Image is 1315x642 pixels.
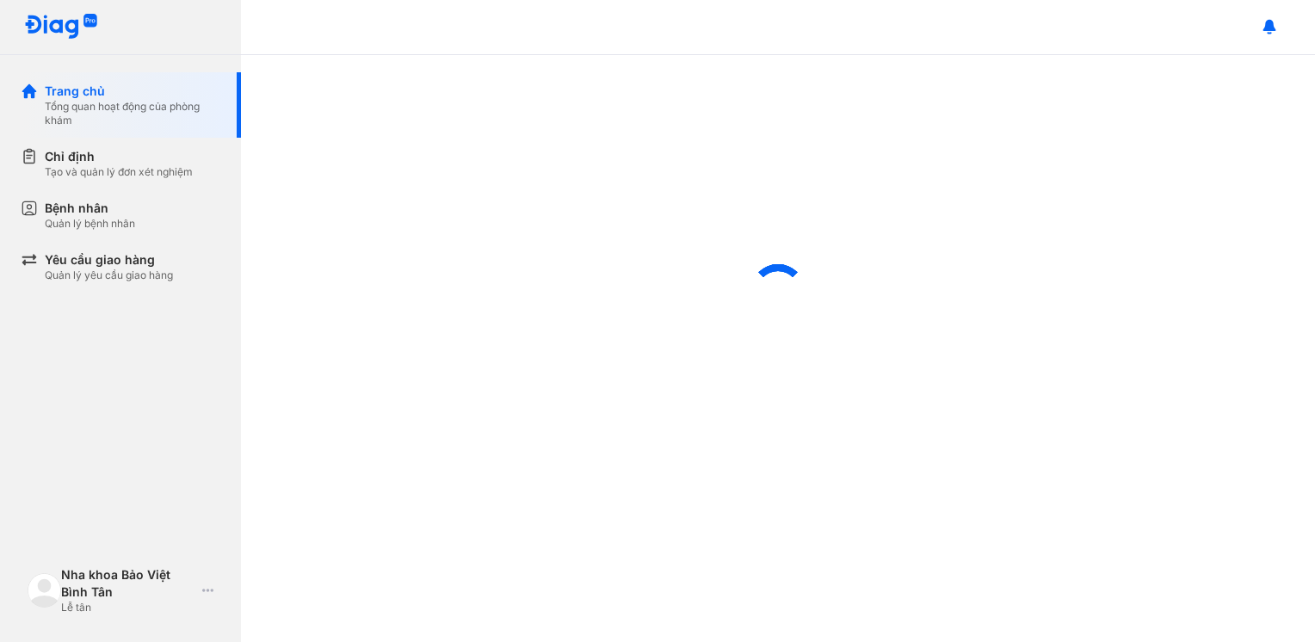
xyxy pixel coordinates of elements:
[45,200,135,217] div: Bệnh nhân
[45,165,193,179] div: Tạo và quản lý đơn xét nghiệm
[45,148,193,165] div: Chỉ định
[45,83,220,100] div: Trang chủ
[61,601,195,614] div: Lễ tân
[45,217,135,231] div: Quản lý bệnh nhân
[45,251,173,269] div: Yêu cầu giao hàng
[24,14,98,40] img: logo
[45,269,173,282] div: Quản lý yêu cầu giao hàng
[28,573,61,607] img: logo
[45,100,220,127] div: Tổng quan hoạt động của phòng khám
[61,566,195,601] div: Nha khoa Bảo Việt Bình Tân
